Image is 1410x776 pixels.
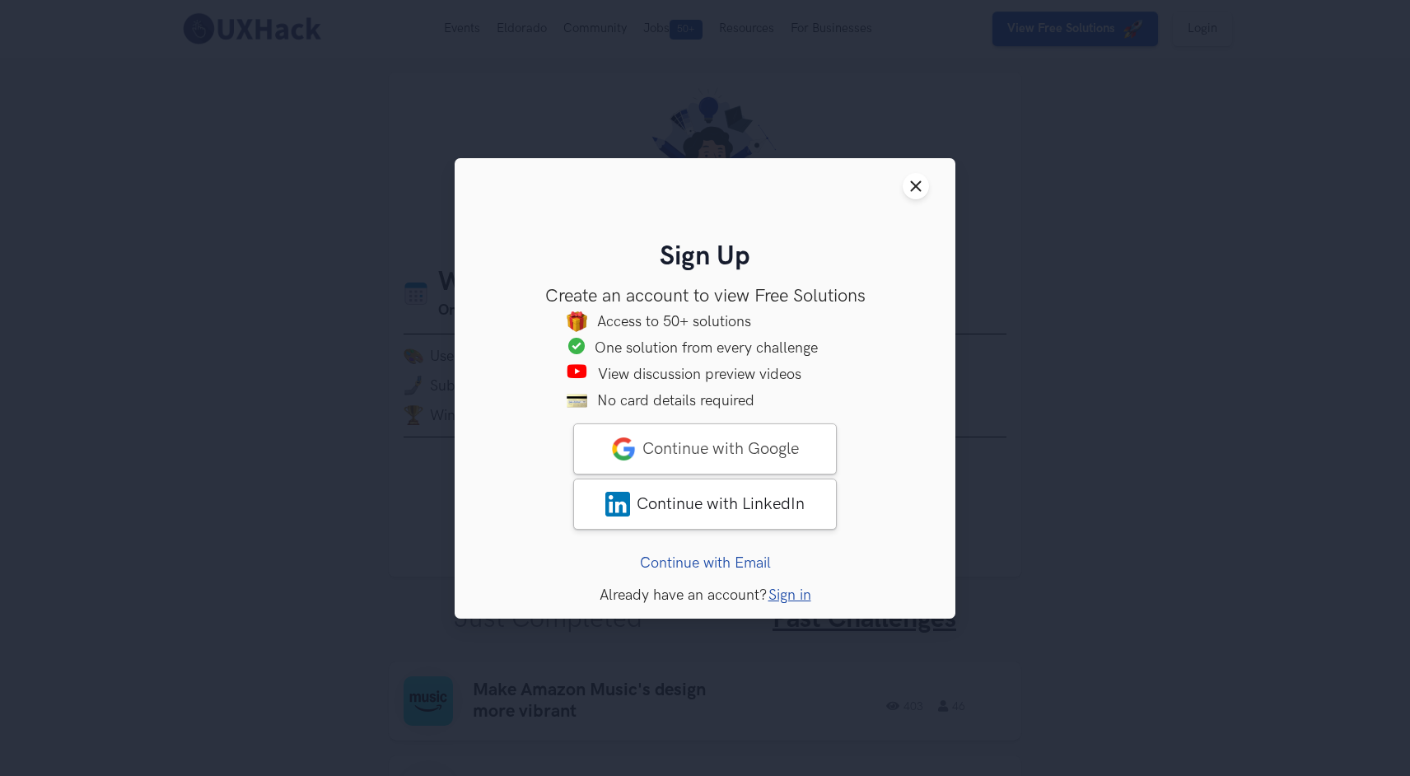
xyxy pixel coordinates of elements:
[642,438,799,458] span: Continue with Google
[611,436,636,460] img: google
[568,337,585,353] img: Trophy
[597,311,844,331] div: Access to 50+ solutions
[566,363,588,378] img: Video
[481,285,929,306] h3: Create an account to view Free Solutions
[573,478,837,529] a: LinkedInContinue with LinkedIn
[567,311,587,331] img: Gift
[637,493,805,513] span: Continue with LinkedIn
[605,491,630,516] img: LinkedIn
[597,390,844,410] div: No card details required
[640,554,771,571] a: Continue with Email
[768,586,811,603] a: Sign in
[481,241,929,273] h2: Sign Up
[573,423,837,474] a: googleContinue with Google
[598,363,845,384] div: View discussion preview videos
[567,390,587,410] img: card
[600,586,767,603] span: Already have an account?
[595,337,842,358] div: One solution from every challenge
